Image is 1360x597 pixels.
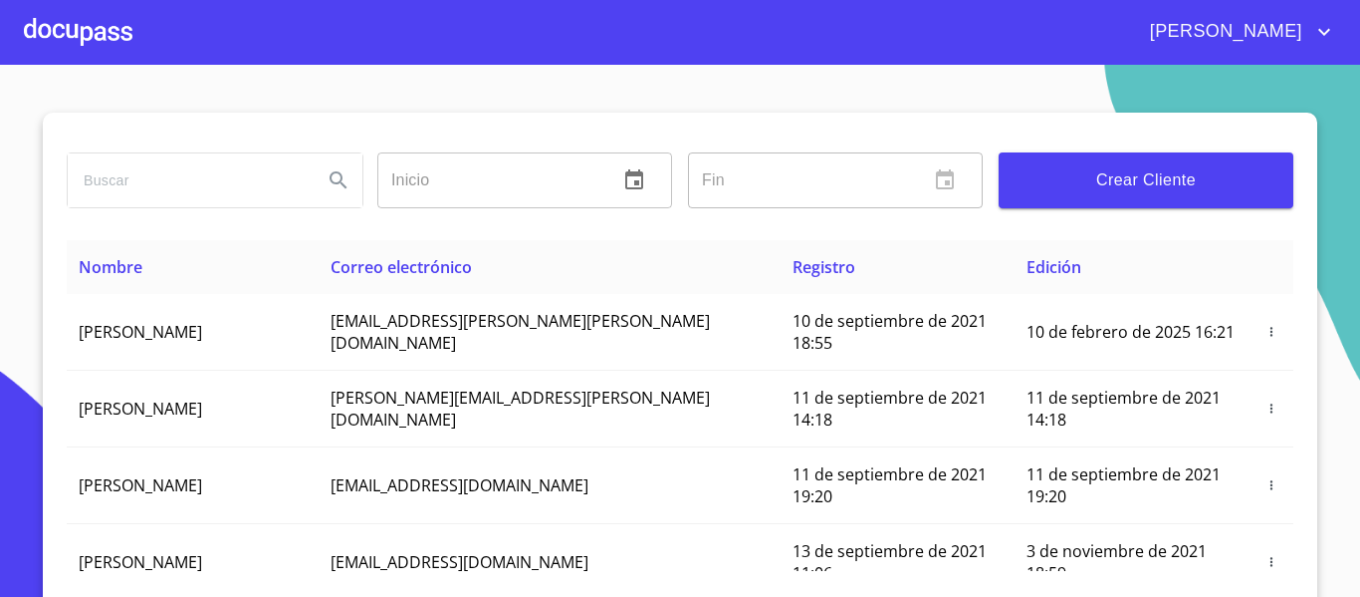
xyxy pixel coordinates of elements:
[79,398,202,420] span: [PERSON_NAME]
[79,551,202,573] span: [PERSON_NAME]
[331,474,588,496] span: [EMAIL_ADDRESS][DOMAIN_NAME]
[999,152,1293,208] button: Crear Cliente
[1026,387,1221,431] span: 11 de septiembre de 2021 14:18
[331,551,588,573] span: [EMAIL_ADDRESS][DOMAIN_NAME]
[793,540,987,584] span: 13 de septiembre de 2021 11:06
[1135,16,1336,48] button: account of current user
[79,256,142,278] span: Nombre
[331,256,472,278] span: Correo electrónico
[793,310,987,354] span: 10 de septiembre de 2021 18:55
[793,387,987,431] span: 11 de septiembre de 2021 14:18
[331,310,710,354] span: [EMAIL_ADDRESS][PERSON_NAME][PERSON_NAME][DOMAIN_NAME]
[1135,16,1312,48] span: [PERSON_NAME]
[68,153,307,207] input: search
[79,321,202,343] span: [PERSON_NAME]
[793,256,855,278] span: Registro
[331,387,710,431] span: [PERSON_NAME][EMAIL_ADDRESS][PERSON_NAME][DOMAIN_NAME]
[79,474,202,496] span: [PERSON_NAME]
[1026,256,1081,278] span: Edición
[1026,540,1207,584] span: 3 de noviembre de 2021 18:59
[1015,166,1277,194] span: Crear Cliente
[1026,321,1235,343] span: 10 de febrero de 2025 16:21
[1026,463,1221,507] span: 11 de septiembre de 2021 19:20
[793,463,987,507] span: 11 de septiembre de 2021 19:20
[315,156,362,204] button: Search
